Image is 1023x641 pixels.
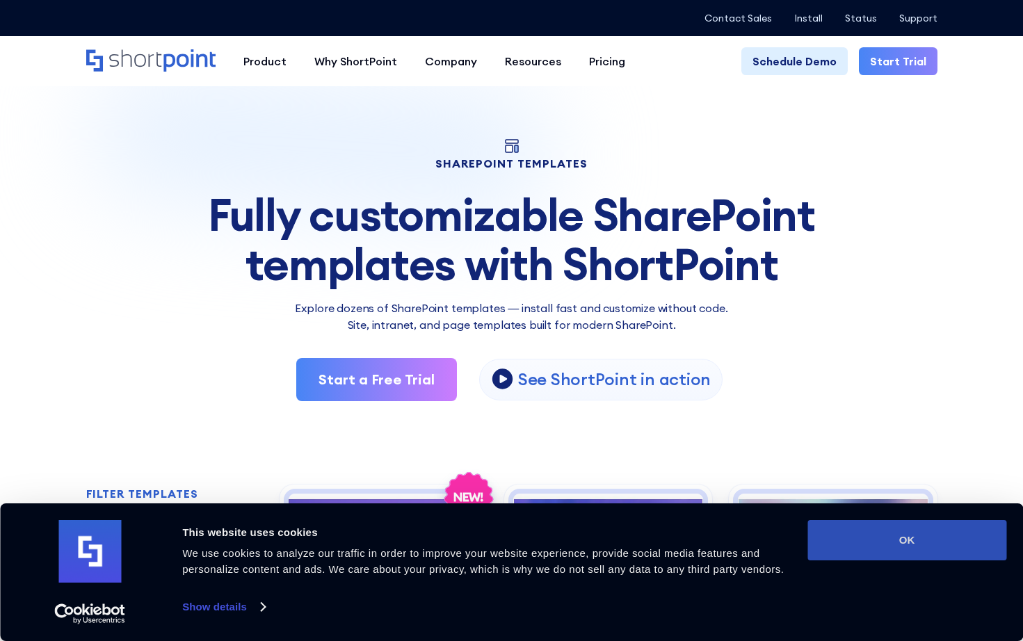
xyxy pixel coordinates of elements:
a: Support [899,13,937,24]
img: Enterprise 1 – SharePoint Homepage Design: Modern intranet homepage for news, documents, and events. [289,494,478,636]
div: Why ShortPoint [314,53,397,70]
a: open lightbox [479,359,723,400]
p: See ShortPoint in action [518,368,711,390]
p: Explore dozens of SharePoint templates — install fast and customize without code. Site, intranet,... [86,300,937,333]
a: Schedule Demo [741,47,848,75]
a: Company [411,47,491,75]
img: logo [58,520,121,583]
button: OK [807,520,1006,560]
a: Show details [182,597,264,617]
a: Install [794,13,823,24]
a: Pricing [575,47,639,75]
a: Start a Free Trial [296,358,457,401]
div: Product [243,53,287,70]
a: Start Trial [859,47,937,75]
span: We use cookies to analyze our traffic in order to improve your website experience, provide social... [182,547,784,575]
h1: SHAREPOINT TEMPLATES [86,159,937,168]
a: Usercentrics Cookiebot - opens in a new window [29,603,151,624]
img: HR 1 – Human Resources Template: Centralize tools, policies, training, engagement, and news. [513,494,703,636]
a: Home [86,49,216,73]
img: HR 2 - HR Intranet Portal: Central HR hub for search, announcements, events, learning. [738,494,928,636]
a: Why ShortPoint [300,47,411,75]
div: Fully customizable SharePoint templates with ShortPoint [86,190,937,289]
div: Resources [505,53,561,70]
a: Resources [491,47,575,75]
h2: FILTER TEMPLATES [86,488,198,501]
div: Company [425,53,477,70]
a: Contact Sales [704,13,772,24]
a: Product [229,47,300,75]
div: Pricing [589,53,625,70]
div: This website uses cookies [182,524,791,541]
a: Status [845,13,877,24]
